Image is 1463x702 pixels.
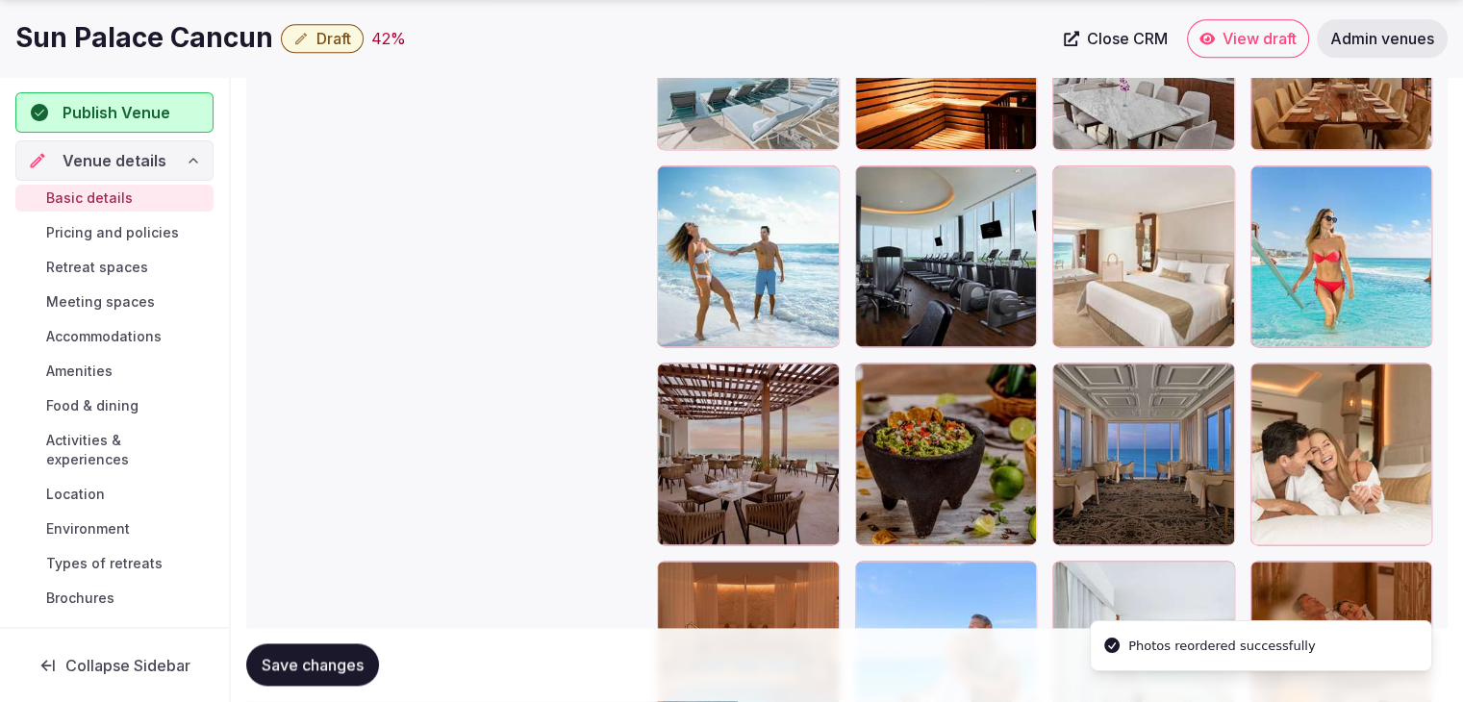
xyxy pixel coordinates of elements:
div: 73817231_4K.jpg [855,363,1038,545]
a: Location [15,481,214,508]
span: Admin venues [1330,29,1434,48]
span: Close CRM [1087,29,1168,48]
a: Accommodations [15,323,214,350]
a: Close CRM [1052,19,1179,58]
div: 42 % [371,27,406,50]
button: Draft [281,24,364,53]
a: Ownership [15,623,214,664]
a: Admin venues [1317,19,1448,58]
a: Food & dining [15,392,214,419]
a: Amenities [15,358,214,385]
span: Food & dining [46,396,139,415]
span: Basic details [46,188,133,208]
div: 73817217_4K.jpg [1052,165,1235,348]
span: Retreat spaces [46,258,148,277]
div: 73817237_4K.jpg [657,165,840,348]
span: Accommodations [46,327,162,346]
div: Photos reordered successfully [1128,637,1315,656]
div: 73817247_4K.jpg [855,165,1038,348]
a: Activities & experiences [15,427,214,473]
span: Venue details [63,149,166,172]
div: 73817255_4K.jpg [1250,165,1433,348]
span: Types of retreats [46,554,163,573]
a: Environment [15,515,214,542]
span: Meeting spaces [46,292,155,312]
span: Collapse Sidebar [65,656,190,675]
span: Environment [46,519,130,539]
a: View draft [1187,19,1309,58]
button: Publish Venue [15,92,214,133]
span: Save changes [262,656,364,675]
a: Basic details [15,185,214,212]
a: Pricing and policies [15,219,214,246]
span: Brochures [46,589,114,608]
button: Save changes [246,644,379,687]
div: 73817243_4K.jpg [657,363,840,545]
button: Collapse Sidebar [15,644,214,687]
a: Retreat spaces [15,254,214,281]
span: Location [46,485,105,504]
a: Meeting spaces [15,288,214,315]
span: Amenities [46,362,113,381]
span: Publish Venue [63,101,170,124]
span: View draft [1223,29,1297,48]
button: 42% [371,27,406,50]
span: Pricing and policies [46,223,179,242]
div: 73817201_4K.jpg [1250,363,1433,545]
span: Draft [316,29,351,48]
span: Activities & experiences [46,431,206,469]
div: 73817249_4K.jpg [1052,363,1235,545]
h1: Sun Palace Cancun [15,19,273,57]
a: Brochures [15,585,214,612]
a: Types of retreats [15,550,214,577]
